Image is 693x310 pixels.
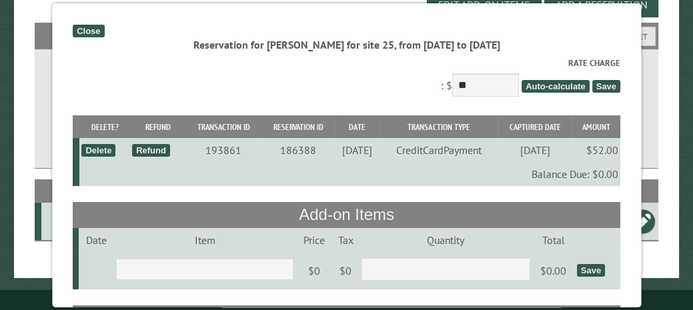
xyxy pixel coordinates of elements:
span: Auto-calculate [522,80,590,93]
th: Delete? [79,115,130,139]
td: $0.00 [532,252,575,289]
th: Transaction Type [380,115,498,139]
td: $0 [296,252,332,289]
th: Date [334,115,380,139]
td: [DATE] [498,138,572,162]
th: Transaction ID [185,115,261,139]
th: Site [41,179,79,203]
div: Save [577,264,605,277]
td: Price [296,228,332,252]
td: $52.00 [572,138,620,162]
th: Captured Date [498,115,572,139]
td: [DATE] [334,138,380,162]
div: : $ [73,57,620,100]
td: 186388 [261,138,334,162]
th: Refund [130,115,185,139]
div: Refund [132,144,170,157]
div: Delete [81,144,115,157]
h2: Filters [35,23,658,48]
label: Rate Charge [73,57,620,69]
div: Close [73,25,104,37]
td: Date [79,228,113,252]
th: Reservation ID [261,115,334,139]
td: Balance Due: $0.00 [79,162,620,186]
th: Add-on Items [73,202,620,227]
td: 193861 [185,138,261,162]
td: Total [532,228,575,252]
td: Quantity [360,228,532,252]
span: Save [592,80,620,93]
div: Reservation for [PERSON_NAME] for site 25, from [DATE] to [DATE] [73,37,620,52]
th: Amount [572,115,620,139]
td: $0 [331,252,359,289]
td: Tax [331,228,359,252]
td: Item [114,228,296,252]
div: 25 [47,215,76,228]
td: CreditCardPayment [380,138,498,162]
